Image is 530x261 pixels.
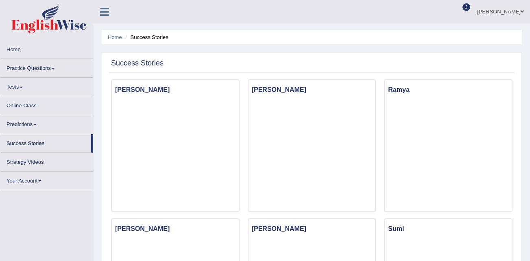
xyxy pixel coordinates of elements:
h3: [PERSON_NAME] [112,223,239,235]
h3: Sumi [385,223,512,235]
a: Predictions [0,115,93,131]
a: Home [108,34,122,40]
h3: [PERSON_NAME] [112,84,239,96]
h3: [PERSON_NAME] [249,223,375,235]
h3: Ramya [385,84,512,96]
a: Strategy Videos [0,153,93,169]
a: Success Stories [0,134,91,150]
a: Online Class [0,96,93,112]
a: Tests [0,78,93,94]
a: Practice Questions [0,59,93,75]
h3: [PERSON_NAME] [249,84,375,96]
h2: Success Stories [111,59,164,67]
li: Success Stories [123,33,168,41]
a: Your Account [0,172,93,187]
span: 2 [462,3,471,11]
a: Home [0,40,93,56]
